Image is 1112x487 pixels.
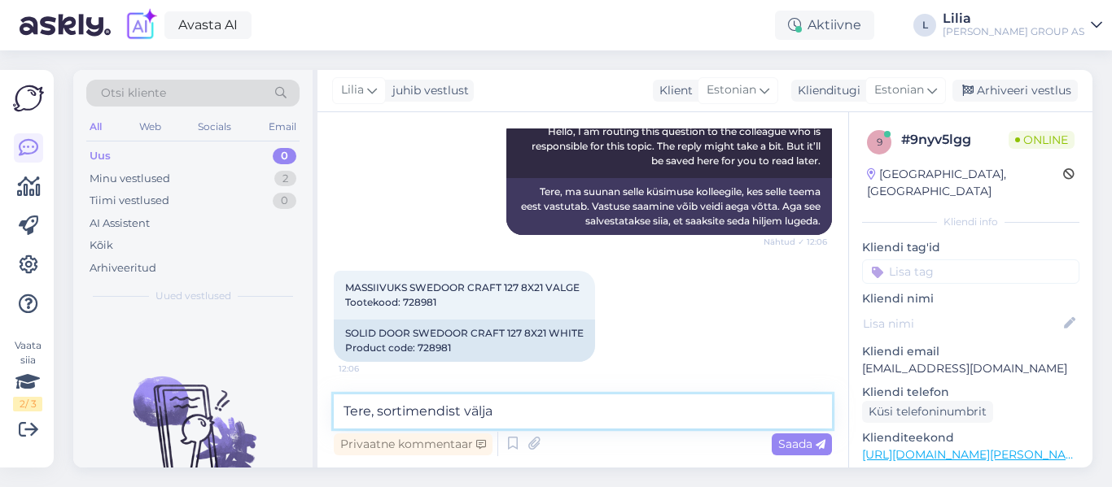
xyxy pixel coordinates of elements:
input: Lisa nimi [863,315,1061,333]
span: Estonian [707,81,756,99]
div: Vaata siia [13,338,42,411]
div: Arhiveeri vestlus [952,80,1078,102]
div: Tere, ma suunan selle küsimuse kolleegile, kes selle teema eest vastutab. Vastuse saamine võib ve... [506,178,832,235]
div: Kliendi info [862,215,1079,229]
div: SOLID DOOR SWEDOOR CRAFT 127 8X21 WHITE Product code: 728981 [334,320,595,362]
div: All [86,116,105,137]
a: Avasta AI [164,11,252,39]
div: Uus [90,148,111,164]
span: 12:06 [339,363,400,375]
span: MASSIIVUKS SWEDOOR CRAFT 127 8X21 VALGE Tootekood: 728981 [345,281,580,308]
div: Kõik [90,237,113,254]
span: 9 [877,136,882,148]
span: Estonian [874,81,924,99]
input: Lisa tag [862,259,1079,284]
span: Saada [778,437,825,451]
div: 0 [273,193,296,209]
div: 2 [274,171,296,187]
div: juhib vestlust [386,82,469,99]
div: L [913,14,936,37]
span: Nähtud ✓ 12:06 [764,236,827,248]
span: Uued vestlused [155,289,231,303]
span: Otsi kliente [101,85,166,102]
p: Kliendi tag'id [862,239,1079,256]
div: # 9nyv5lgg [901,130,1009,150]
textarea: Tere, sortimendist välja [334,394,832,428]
div: Privaatne kommentaar [334,433,493,455]
span: Lilia [341,81,364,99]
div: Socials [195,116,234,137]
div: 2 / 3 [13,397,42,411]
p: Kliendi nimi [862,290,1079,307]
span: Hello, I am routing this question to the colleague who is responsible for this topic. The reply m... [532,125,823,167]
div: Klient [653,82,693,99]
div: [PERSON_NAME] GROUP AS [943,25,1084,38]
div: Minu vestlused [90,171,170,187]
p: Kliendi telefon [862,384,1079,401]
div: [GEOGRAPHIC_DATA], [GEOGRAPHIC_DATA] [867,166,1063,200]
div: AI Assistent [90,215,150,232]
div: 0 [273,148,296,164]
div: Tiimi vestlused [90,193,169,209]
a: Lilia[PERSON_NAME] GROUP AS [943,12,1102,38]
div: Klienditugi [791,82,860,99]
img: Askly Logo [13,83,44,114]
div: Lilia [943,12,1084,25]
div: Küsi telefoninumbrit [862,401,993,423]
img: explore-ai [124,8,158,42]
div: Arhiveeritud [90,260,156,276]
p: [EMAIL_ADDRESS][DOMAIN_NAME] [862,360,1079,377]
a: [URL][DOMAIN_NAME][PERSON_NAME] [862,447,1087,462]
div: Web [136,116,164,137]
span: Online [1009,131,1075,149]
p: Klienditeekond [862,429,1079,446]
p: Kliendi email [862,343,1079,360]
div: Email [265,116,300,137]
div: Aktiivne [775,11,874,40]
